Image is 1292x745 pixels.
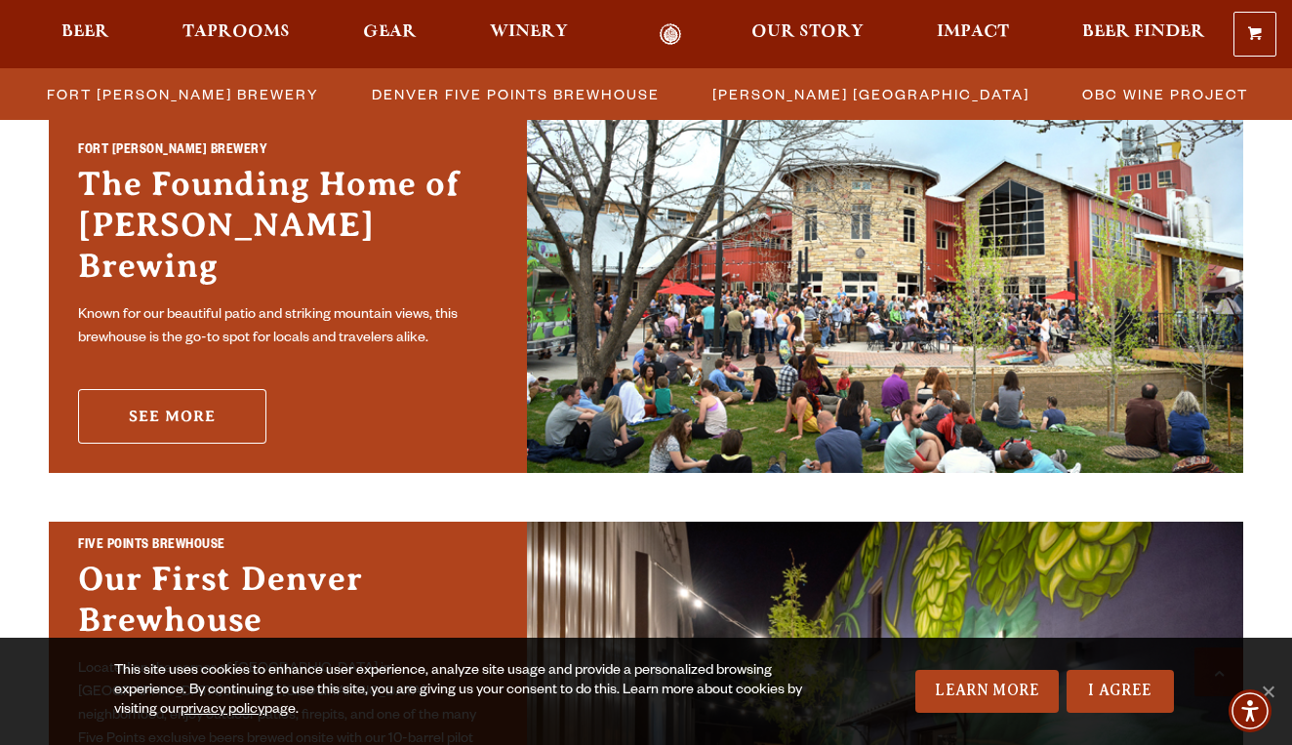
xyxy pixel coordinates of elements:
[49,23,122,46] a: Beer
[47,80,319,108] span: Fort [PERSON_NAME] Brewery
[701,80,1039,108] a: [PERSON_NAME] [GEOGRAPHIC_DATA]
[1082,80,1248,108] span: OBC Wine Project
[1070,80,1258,108] a: OBC Wine Project
[78,389,266,444] a: See More
[78,304,498,351] p: Known for our beautiful patio and striking mountain views, this brewhouse is the go-to spot for l...
[61,24,109,40] span: Beer
[739,23,876,46] a: Our Story
[477,23,581,46] a: Winery
[372,80,660,108] span: Denver Five Points Brewhouse
[78,559,498,650] h3: Our First Denver Brewhouse
[35,80,329,108] a: Fort [PERSON_NAME] Brewery
[181,703,264,719] a: privacy policy
[1070,23,1218,46] a: Beer Finder
[527,112,1243,473] img: Fort Collins Brewery & Taproom'
[114,662,830,721] div: This site uses cookies to enhance user experience, analyze site usage and provide a personalized ...
[712,80,1030,108] span: [PERSON_NAME] [GEOGRAPHIC_DATA]
[78,164,498,296] h3: The Founding Home of [PERSON_NAME] Brewing
[350,23,429,46] a: Gear
[633,23,707,46] a: Odell Home
[360,80,669,108] a: Denver Five Points Brewhouse
[751,24,864,40] span: Our Story
[170,23,303,46] a: Taprooms
[1229,689,1272,732] div: Accessibility Menu
[924,23,1022,46] a: Impact
[182,24,290,40] span: Taprooms
[937,24,1009,40] span: Impact
[1067,670,1174,713] a: I Agree
[490,24,568,40] span: Winery
[78,536,498,559] h2: Five Points Brewhouse
[915,670,1059,713] a: Learn More
[1082,24,1205,40] span: Beer Finder
[78,141,498,164] h2: Fort [PERSON_NAME] Brewery
[363,24,417,40] span: Gear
